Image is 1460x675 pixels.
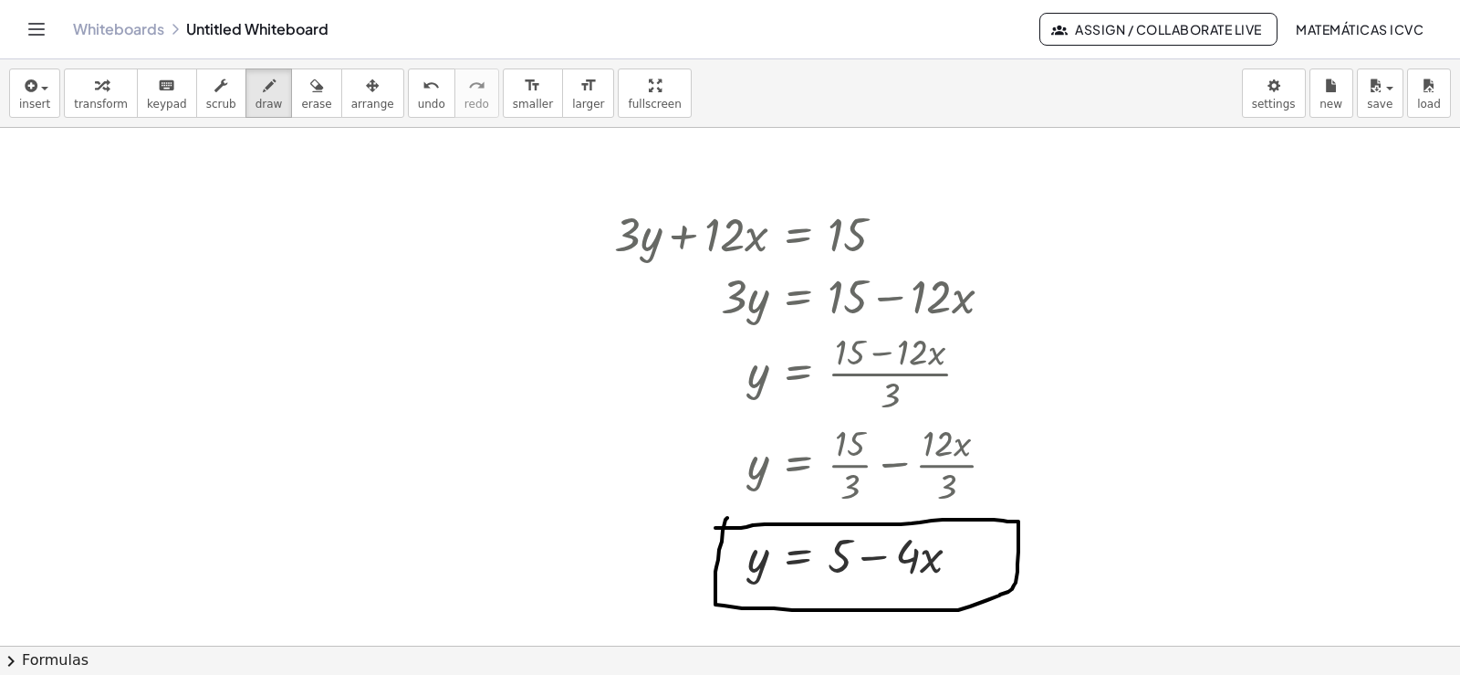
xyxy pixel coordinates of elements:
[513,98,553,111] span: smaller
[408,69,455,118] button: undoundo
[418,98,445,111] span: undo
[73,20,164,38] a: Whiteboards
[301,98,331,111] span: erase
[1252,98,1296,111] span: settings
[628,98,681,111] span: fullscreen
[464,98,489,111] span: redo
[503,69,563,118] button: format_sizesmaller
[1367,98,1392,111] span: save
[19,98,50,111] span: insert
[572,98,604,111] span: larger
[291,69,341,118] button: erase
[1357,69,1403,118] button: save
[562,69,614,118] button: format_sizelarger
[341,69,404,118] button: arrange
[454,69,499,118] button: redoredo
[468,75,485,97] i: redo
[422,75,440,97] i: undo
[1296,21,1423,37] span: Matemáticas ICVC
[1039,13,1277,46] button: Assign / Collaborate Live
[64,69,138,118] button: transform
[1319,98,1342,111] span: new
[206,98,236,111] span: scrub
[137,69,197,118] button: keyboardkeypad
[74,98,128,111] span: transform
[618,69,691,118] button: fullscreen
[351,98,394,111] span: arrange
[255,98,283,111] span: draw
[22,15,51,44] button: Toggle navigation
[1417,98,1441,111] span: load
[1055,21,1262,37] span: Assign / Collaborate Live
[1309,69,1353,118] button: new
[245,69,293,118] button: draw
[9,69,60,118] button: insert
[196,69,246,118] button: scrub
[579,75,597,97] i: format_size
[1281,13,1438,46] button: Matemáticas ICVC
[147,98,187,111] span: keypad
[158,75,175,97] i: keyboard
[1242,69,1306,118] button: settings
[524,75,541,97] i: format_size
[1407,69,1451,118] button: load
